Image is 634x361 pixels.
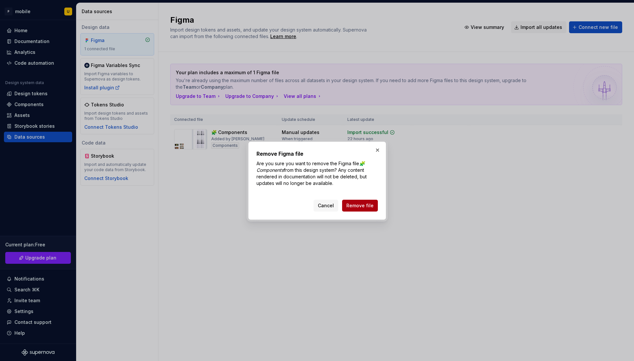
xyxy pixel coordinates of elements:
span: Cancel [318,202,334,209]
button: Remove file [342,200,378,212]
i: 🧩 Components [256,161,365,173]
h2: Remove Figma file [256,150,378,158]
button: Cancel [314,200,338,212]
p: Are you sure you want to remove the Figma file from this design system? Any content rendered in d... [256,160,378,187]
span: Remove file [346,202,374,209]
